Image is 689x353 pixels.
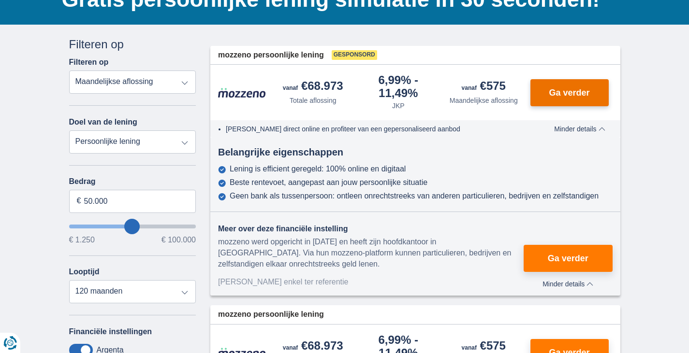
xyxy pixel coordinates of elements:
[392,101,405,111] div: JKP
[210,145,620,159] div: Belangrijke eigenschappen
[230,165,406,173] div: Lening is efficient geregeld: 100% online en digitaal
[218,224,524,235] div: Meer over deze financiële instelling
[554,126,605,132] span: Minder details
[450,96,518,105] div: Maandelijkse aflossing
[218,50,324,61] span: mozzeno persoonlijke lening
[218,309,324,320] span: mozzeno persoonlijke lening
[69,236,95,244] span: € 1.250
[161,236,196,244] span: € 100.000
[530,79,609,106] button: Ga verder
[69,118,137,127] label: Doel van de lening
[226,124,524,134] li: [PERSON_NAME] direct online en profiteer van een gepersonaliseerd aanbod
[69,327,152,336] label: Financiële instellingen
[69,177,196,186] label: Bedrag
[69,268,100,276] label: Looptijd
[69,58,109,67] label: Filteren op
[542,281,593,287] span: Minder details
[230,178,427,187] div: Beste rentevoet, aangepast aan jouw persoonlijke situatie
[462,80,506,94] div: €575
[69,225,196,228] input: wantToBorrow
[524,245,612,272] button: Ga verder
[230,192,599,200] div: Geen bank als tussenpersoon: ontleen onrechtstreeks van anderen particulieren, bedrijven en zelfs...
[218,87,266,98] img: product.pl.alt Mozzeno
[218,237,524,270] div: mozzeno werd opgericht in [DATE] en heeft zijn hoofdkantoor in [GEOGRAPHIC_DATA]. Via hun mozzeno...
[360,74,438,99] div: 6,99%
[547,125,612,133] button: Minder details
[332,50,377,60] span: Gesponsord
[549,88,589,97] span: Ga verder
[218,277,524,288] div: [PERSON_NAME] enkel ter referentie
[548,254,588,263] span: Ga verder
[524,277,612,288] button: Minder details
[77,196,81,207] span: €
[283,80,343,94] div: €68.973
[69,36,196,53] div: Filteren op
[290,96,337,105] div: Totale aflossing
